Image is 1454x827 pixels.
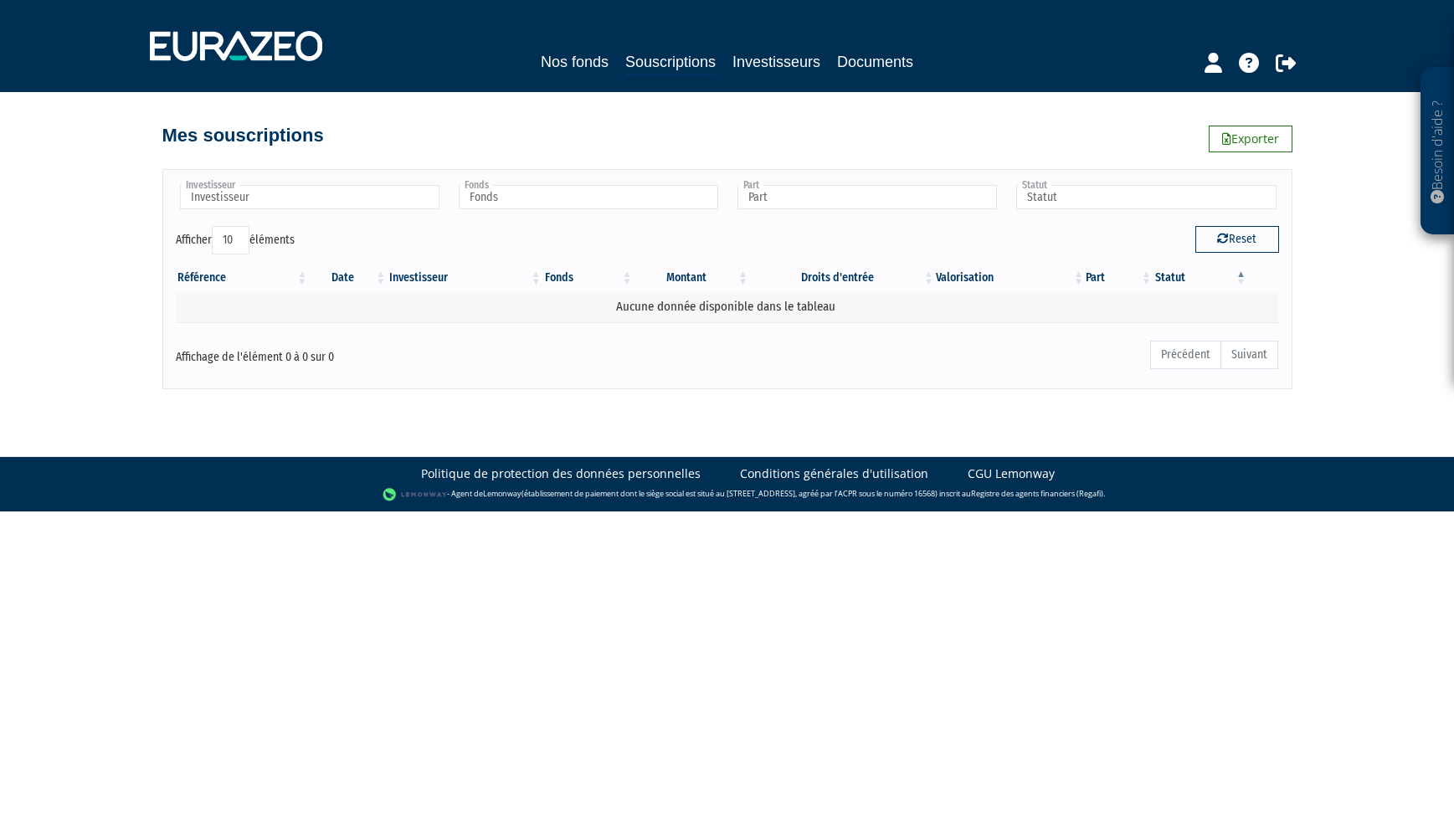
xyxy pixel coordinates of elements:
a: Souscriptions [625,50,716,76]
a: Conditions générales d'utilisation [740,465,928,482]
button: Reset [1195,226,1279,253]
div: - Agent de (établissement de paiement dont le siège social est situé au [STREET_ADDRESS], agréé p... [17,486,1437,503]
th: Montant: activer pour trier la colonne par ordre croissant [635,264,751,292]
a: Investisseurs [732,50,820,74]
th: Droits d'entrée: activer pour trier la colonne par ordre croissant [750,264,936,292]
img: logo-lemonway.png [383,486,447,503]
h4: Mes souscriptions [162,126,324,146]
div: Affichage de l'élément 0 à 0 sur 0 [176,339,621,366]
a: Exporter [1209,126,1292,152]
a: Registre des agents financiers (Regafi) [971,488,1103,499]
a: CGU Lemonway [968,465,1055,482]
th: Fonds: activer pour trier la colonne par ordre croissant [543,264,635,292]
img: 1732889491-logotype_eurazeo_blanc_rvb.png [150,31,322,61]
th: Statut : activer pour trier la colonne par ordre d&eacute;croissant [1153,264,1248,292]
th: Part: activer pour trier la colonne par ordre croissant [1086,264,1153,292]
th: Date: activer pour trier la colonne par ordre croissant [309,264,388,292]
select: Afficheréléments [212,226,249,254]
th: Investisseur: activer pour trier la colonne par ordre croissant [388,264,543,292]
p: Besoin d'aide ? [1428,76,1447,227]
a: Lemonway [483,488,521,499]
th: Valorisation: activer pour trier la colonne par ordre croissant [936,264,1086,292]
th: Référence : activer pour trier la colonne par ordre croissant [176,264,310,292]
a: Nos fonds [541,50,609,74]
a: Documents [837,50,913,74]
label: Afficher éléments [176,226,295,254]
td: Aucune donnée disponible dans le tableau [176,292,1279,321]
a: Politique de protection des données personnelles [421,465,701,482]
